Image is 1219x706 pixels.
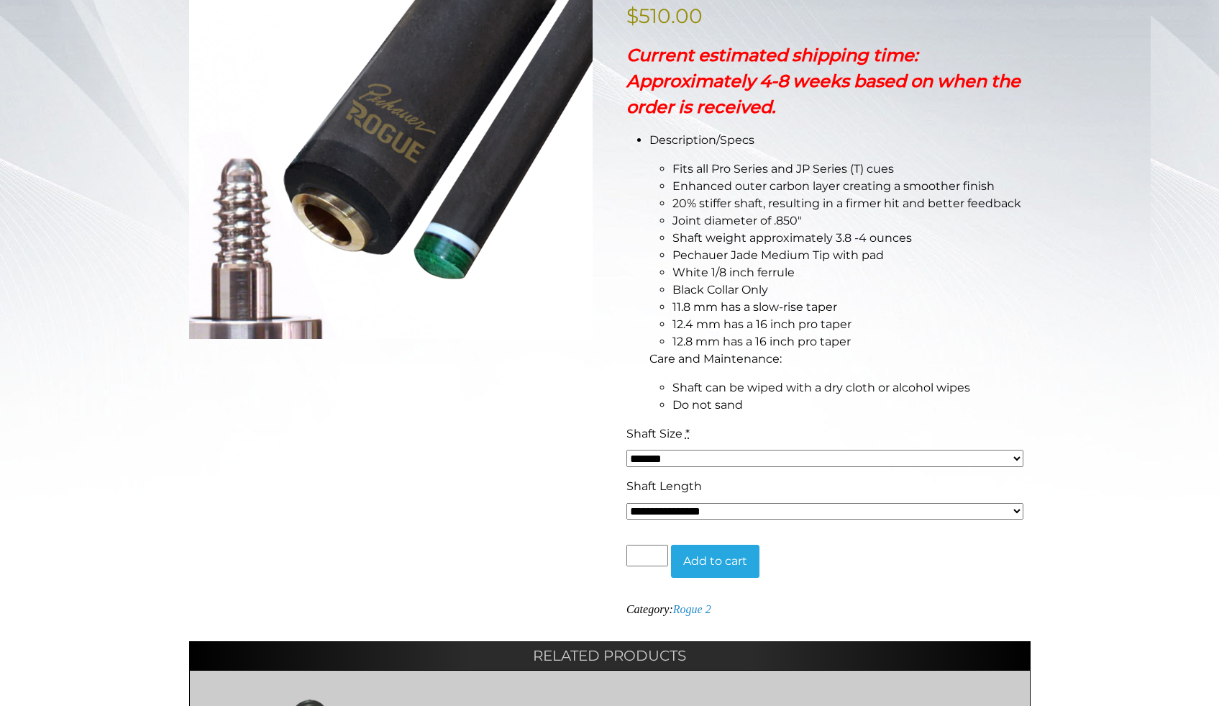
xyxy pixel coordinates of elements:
abbr: required [685,427,690,440]
li: Fits all Pro Series and JP Series (T) cues [672,160,1031,178]
span: 12.8 mm has a 16 inch pro taper [672,335,851,348]
span: Shaft can be wiped with a dry cloth or alcohol wipes [672,381,970,394]
h2: Related products [189,641,1031,670]
span: White 1/8 inch ferrule [672,266,795,279]
button: Add to cart [671,545,759,578]
span: Category: [626,603,711,615]
span: Do not sand [672,398,743,412]
span: Shaft Size [626,427,682,440]
strong: Current estimated shipping time: Approximately 4-8 weeks based on when the order is received. [626,45,1021,117]
span: Shaft weight approximately 3.8 -4 ounces [672,231,912,245]
span: 11.8 mm has a slow-rise taper [672,300,837,314]
a: Rogue 2 [673,603,711,615]
input: Product quantity [626,545,668,566]
span: Shaft Length [626,479,702,493]
span: Care and Maintenance: [649,352,782,366]
span: Black Collar Only [672,283,768,297]
span: Enhanced outer carbon layer creating a smoother finish [672,179,995,193]
span: Joint diameter of .850″ [672,214,802,227]
span: Description/Specs [649,133,754,147]
span: 12.4 mm has a 16 inch pro taper [672,317,852,331]
bdi: 510.00 [626,4,703,28]
span: 20% stiffer shaft, resulting in a firmer hit and better feedback [672,196,1021,210]
span: $ [626,4,639,28]
span: Pechauer Jade Medium Tip with pad [672,248,884,262]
